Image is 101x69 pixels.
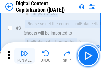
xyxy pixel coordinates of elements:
[25,38,77,46] div: TrailBalanceFlat - imported
[88,3,96,11] img: Settings menu
[35,48,56,64] button: Undo
[5,3,13,11] img: Back
[17,58,32,62] div: Run All
[16,0,76,13] div: Digital Content Capitalization ([DATE])
[41,58,51,62] div: Undo
[16,25,21,31] span: # 3
[21,49,28,57] img: Run All
[31,9,58,17] div: Import Sheet
[83,50,93,61] img: Main button
[42,49,50,57] img: Undo
[63,49,71,57] img: Skip
[14,48,35,64] button: Run All
[56,48,77,64] button: Skip
[63,58,71,62] div: Skip
[79,4,84,9] img: Support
